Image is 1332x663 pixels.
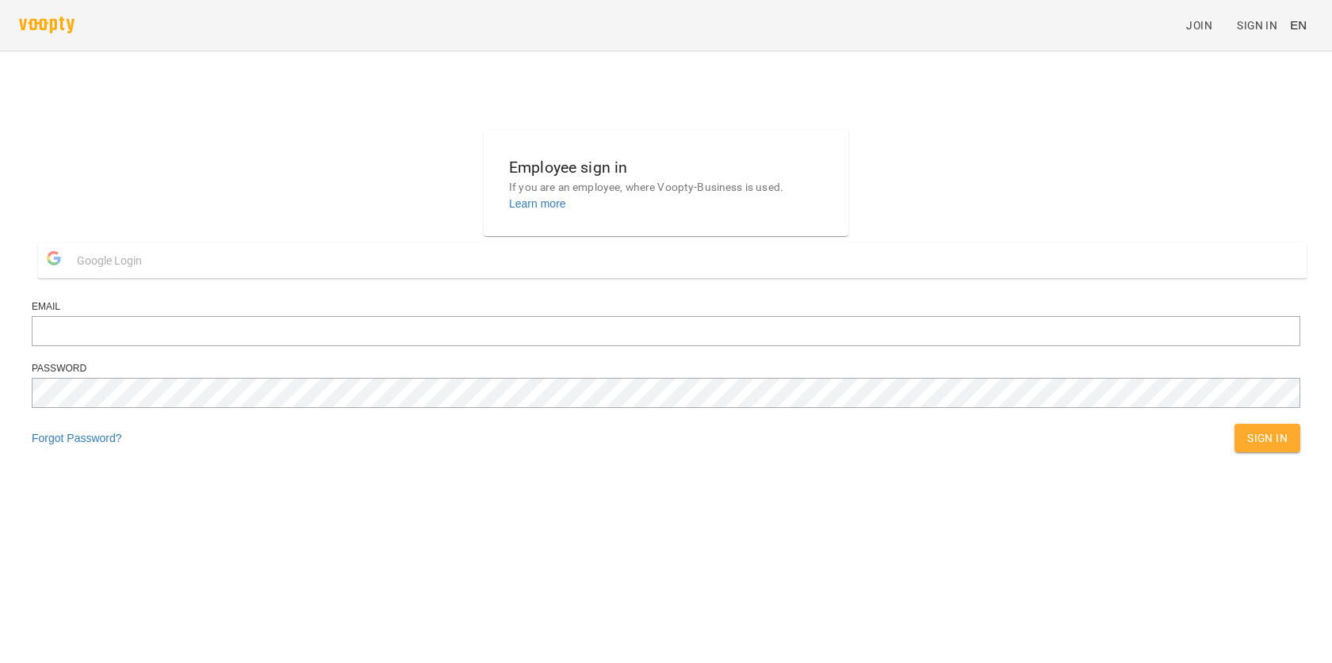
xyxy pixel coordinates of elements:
button: Employee sign inIf you are an employee, where Voopty-Business is used.Learn more [496,143,836,224]
div: Email [32,300,1300,314]
h6: Employee sign in [509,155,823,180]
a: Join [1180,11,1231,40]
button: Google Login [38,242,1307,278]
img: voopty.png [19,17,75,33]
a: Sign In [1231,11,1284,40]
button: EN [1284,10,1313,40]
span: EN [1290,17,1307,33]
span: Sign In [1237,16,1277,35]
span: Sign In [1247,429,1288,448]
div: Password [32,362,1300,375]
span: Join [1186,16,1212,35]
p: If you are an employee, where Voopty-Business is used. [509,180,823,196]
span: Google Login [77,245,150,276]
a: Forgot Password? [32,432,122,444]
a: Learn more [509,197,566,210]
button: Sign In [1234,424,1300,452]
